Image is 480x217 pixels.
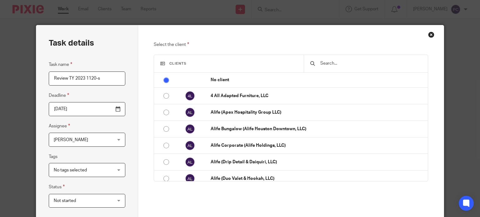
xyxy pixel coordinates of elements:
[211,93,424,99] p: 4 All Adapted Furniture, LLC
[185,141,195,150] img: svg%3E
[320,60,421,67] input: Search...
[49,72,125,86] input: Task name
[211,175,424,182] p: Alife (Duo Valet & Hookah, LLC)
[54,199,76,203] span: Not started
[169,62,187,65] span: Clients
[211,109,424,116] p: Alife (Apex Hospitality Group LLC)
[49,122,70,130] label: Assignee
[49,154,57,160] label: Tags
[211,142,424,149] p: Alife Corporate (Alife Holdings, LLC)
[211,77,424,83] p: No client
[49,61,72,68] label: Task name
[185,107,195,117] img: svg%3E
[54,138,88,142] span: [PERSON_NAME]
[185,174,195,184] img: svg%3E
[49,38,94,48] h2: Task details
[154,41,428,48] p: Select the client
[49,102,125,116] input: Pick a date
[49,92,69,99] label: Deadline
[185,124,195,134] img: svg%3E
[49,183,65,190] label: Status
[185,157,195,167] img: svg%3E
[211,159,424,165] p: Alife (Drip Detail & Daiquiri, LLC)
[54,168,87,172] span: No tags selected
[211,126,424,132] p: Alife Bungalow (Alife Houston Downtown, LLC)
[185,91,195,101] img: svg%3E
[428,32,434,38] div: Close this dialog window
